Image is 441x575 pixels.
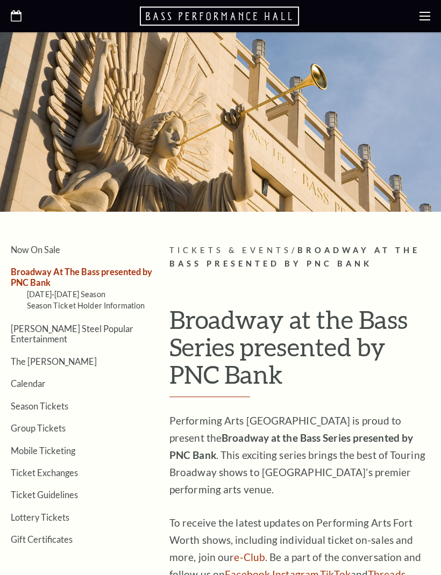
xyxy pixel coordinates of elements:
[11,324,133,344] a: [PERSON_NAME] Steel Popular Entertainment
[169,432,413,461] strong: Broadway at the Bass Series presented by PNC Bank
[11,245,60,255] a: Now On Sale
[11,401,68,411] a: Season Tickets
[11,445,75,456] a: Mobile Ticketing
[169,306,430,397] h1: Broadway at the Bass Series presented by PNC Bank
[169,246,420,268] span: Broadway At The Bass presented by PNC Bank
[27,290,105,299] a: [DATE]-[DATE] Season
[11,267,152,287] a: Broadway At The Bass presented by PNC Bank
[11,378,46,389] a: Calendar
[11,534,73,544] a: Gift Certificates
[234,551,265,563] a: e-Club
[169,412,430,498] p: Performing Arts [GEOGRAPHIC_DATA] is proud to present the . This exciting series brings the best ...
[169,244,430,271] p: /
[11,423,66,433] a: Group Tickets
[27,301,145,310] a: Season Ticket Holder Information
[11,490,78,500] a: Ticket Guidelines
[11,356,97,366] a: The [PERSON_NAME]
[11,468,78,478] a: Ticket Exchanges
[11,512,69,522] a: Lottery Tickets
[169,246,291,255] span: Tickets & Events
